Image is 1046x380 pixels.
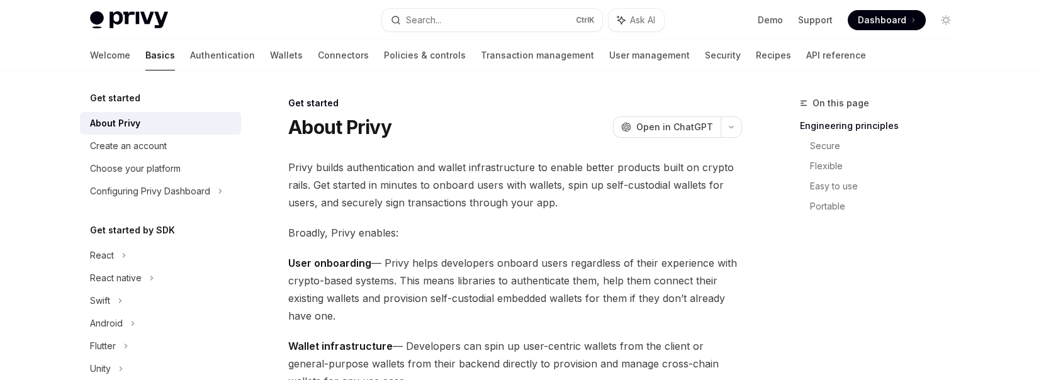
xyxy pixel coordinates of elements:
a: Authentication [190,40,255,70]
div: Get started [288,97,742,109]
button: Ask AI [609,9,664,31]
button: Toggle dark mode [936,10,956,30]
strong: User onboarding [288,257,371,269]
div: Configuring Privy Dashboard [90,184,210,199]
div: Android [90,316,123,331]
a: Recipes [756,40,791,70]
div: React [90,248,114,263]
a: Dashboard [848,10,926,30]
a: User management [609,40,690,70]
div: About Privy [90,116,140,131]
a: Welcome [90,40,130,70]
a: Connectors [318,40,369,70]
h5: Get started [90,91,140,106]
a: Demo [758,14,783,26]
span: Privy builds authentication and wallet infrastructure to enable better products built on crypto r... [288,159,742,211]
span: — Privy helps developers onboard users regardless of their experience with crypto-based systems. ... [288,254,742,325]
h5: Get started by SDK [90,223,175,238]
span: On this page [813,96,869,111]
span: Open in ChatGPT [636,121,713,133]
a: Secure [810,136,966,156]
span: Ask AI [630,14,655,26]
a: Transaction management [481,40,594,70]
a: Policies & controls [384,40,466,70]
div: Swift [90,293,110,308]
a: Choose your platform [80,157,241,180]
strong: Wallet infrastructure [288,340,393,352]
img: light logo [90,11,168,29]
h1: About Privy [288,116,391,138]
a: Engineering principles [800,116,966,136]
a: Security [705,40,741,70]
div: React native [90,271,142,286]
button: Search...CtrlK [382,9,602,31]
div: Flutter [90,338,116,354]
a: Easy to use [810,176,966,196]
span: Broadly, Privy enables: [288,224,742,242]
div: Create an account [90,138,167,154]
a: Basics [145,40,175,70]
div: Choose your platform [90,161,181,176]
a: Wallets [270,40,303,70]
a: About Privy [80,112,241,135]
div: Search... [406,13,441,28]
a: Flexible [810,156,966,176]
span: Dashboard [858,14,906,26]
a: Create an account [80,135,241,157]
div: Unity [90,361,111,376]
a: API reference [806,40,866,70]
span: Ctrl K [576,15,595,25]
a: Support [798,14,833,26]
button: Open in ChatGPT [613,116,721,138]
a: Portable [810,196,966,216]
